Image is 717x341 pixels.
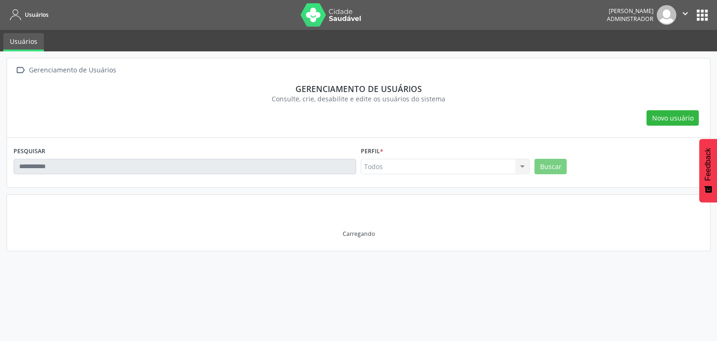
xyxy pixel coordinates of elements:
[647,110,699,126] button: Novo usuário
[607,15,654,23] span: Administrador
[657,5,676,25] img: img
[3,33,44,51] a: Usuários
[361,144,383,159] label: Perfil
[704,148,712,181] span: Feedback
[343,230,375,238] div: Carregando
[534,159,567,175] button: Buscar
[27,64,118,77] div: Gerenciamento de Usuários
[20,94,697,104] div: Consulte, crie, desabilite e edite os usuários do sistema
[652,113,694,123] span: Novo usuário
[680,8,690,19] i: 
[14,64,118,77] a:  Gerenciamento de Usuários
[25,11,49,19] span: Usuários
[607,7,654,15] div: [PERSON_NAME]
[20,84,697,94] div: Gerenciamento de usuários
[7,7,49,22] a: Usuários
[694,7,710,23] button: apps
[14,64,27,77] i: 
[699,139,717,202] button: Feedback - Mostrar pesquisa
[676,5,694,25] button: 
[14,144,45,159] label: PESQUISAR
